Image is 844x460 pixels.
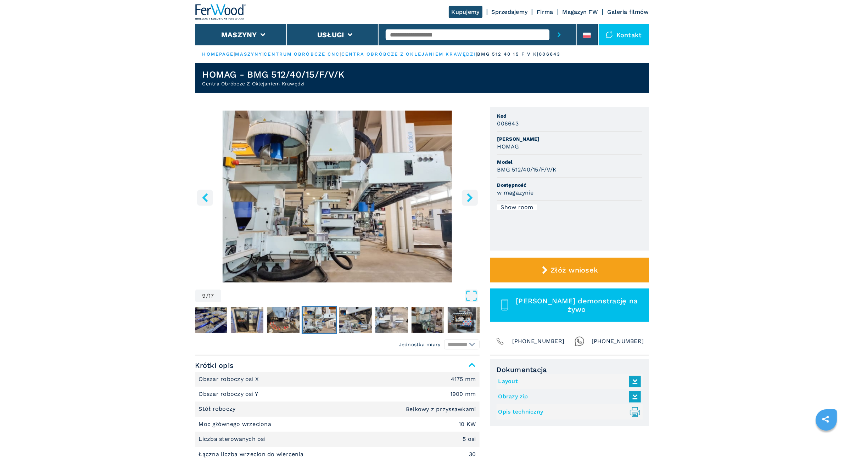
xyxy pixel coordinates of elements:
span: [PHONE_NUMBER] [512,336,565,346]
h3: 006643 [497,119,519,128]
span: | [476,51,477,57]
p: 006643 [539,51,561,57]
h1: HOMAG - BMG 512/40/15/F/V/K [202,69,345,80]
em: 4175 mm [451,376,476,382]
span: 9 [202,293,206,299]
button: left-button [197,190,213,206]
em: 1900 mm [450,391,476,397]
img: 12e6ec3db8db5197136a8fd6a2af14ad [448,307,480,333]
a: Obrazy zip [498,391,637,403]
button: Go to Slide 10 [338,306,373,334]
a: centrum obróbcze cnc [264,51,340,57]
button: Go to Slide 12 [410,306,446,334]
em: 10 KW [459,421,476,427]
em: Jednostka miary [399,341,441,348]
em: 30 [469,451,476,457]
a: centra obróbcze z oklejaniem krawędzi [341,51,476,57]
a: Galeria filmów [607,9,649,15]
button: submit-button [549,24,569,45]
div: Go to Slide 9 [195,111,480,282]
span: / [206,293,208,299]
img: 3897e0497f42c28483e1e40ae65973c7 [231,307,263,333]
span: Krótki opis [195,359,480,372]
p: Obszar roboczy osi X [199,375,261,383]
nav: Thumbnail Navigation [49,306,333,334]
img: 3db6d528e9bbe3d5a4a4743b599376e9 [339,307,372,333]
div: Show room [497,204,537,210]
a: HOMEPAGE [202,51,234,57]
img: 0d0433caeb6d489e363b547eb39a0cff [195,307,227,333]
h2: Centra Obróbcze Z Oklejaniem Krawędzi [202,80,345,87]
span: Dokumentacja [497,365,643,374]
p: Łączna liczba wrzecion do wiercenia [199,450,306,458]
a: Kupujemy [449,6,482,18]
img: 7fe00239c5708689799c222671747e82 [412,307,444,333]
button: Go to Slide 7 [229,306,265,334]
p: Moc głównego wrzeciona [199,420,273,428]
span: | [340,51,341,57]
span: [PHONE_NUMBER] [592,336,644,346]
span: | [234,51,235,57]
span: | [262,51,264,57]
button: Go to Slide 6 [193,306,229,334]
div: Kontakt [599,24,649,45]
h3: w magazynie [497,189,534,197]
button: right-button [462,190,478,206]
img: eda65687e370414e0a1cb8786ffae58a [303,307,336,333]
p: Stół roboczy [199,405,237,413]
button: Maszyny [221,30,257,39]
iframe: Chat [814,428,839,455]
a: Firma [537,9,553,15]
button: Usługi [317,30,344,39]
img: 4f064fd0cf240a118f959e52e6b774ad [267,307,300,333]
em: 5 osi [463,436,476,442]
p: Obszar roboczy osi Y [199,390,260,398]
span: [PERSON_NAME] demonstrację na żywo [513,297,641,314]
button: Open Fullscreen [223,290,478,302]
span: 17 [208,293,214,299]
img: Kontakt [606,31,613,38]
span: Model [497,158,642,166]
img: Centra Obróbcze Z Oklejaniem Krawędzi HOMAG BMG 512/40/15/F/V/K [195,111,480,282]
button: Złóż wniosek [490,258,649,282]
span: Dostępność [497,181,642,189]
p: Liczba sterowanych osi [199,435,268,443]
h3: BMG 512/40/15/F/V/K [497,166,557,174]
button: Go to Slide 8 [266,306,301,334]
button: Go to Slide 9 [302,306,337,334]
span: Złóż wniosek [550,266,598,274]
button: [PERSON_NAME] demonstrację na żywo [490,288,649,322]
a: Layout [498,376,637,387]
p: bmg 512 40 15 f v k | [477,51,539,57]
img: Ferwood [195,4,246,20]
em: Belkowy z przyssawkami [406,406,476,412]
a: Opis techniczny [498,406,637,418]
button: Go to Slide 13 [446,306,482,334]
span: Kod [497,112,642,119]
a: sharethis [817,410,834,428]
img: 2d0ec8bf17ddbcf2d190d08218201155 [375,307,408,333]
a: Sprzedajemy [492,9,528,15]
button: Go to Slide 11 [374,306,409,334]
span: [PERSON_NAME] [497,135,642,142]
a: Magazyn FW [563,9,598,15]
a: maszyny [235,51,263,57]
img: Whatsapp [575,336,585,346]
img: Phone [495,336,505,346]
h3: HOMAG [497,142,519,151]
